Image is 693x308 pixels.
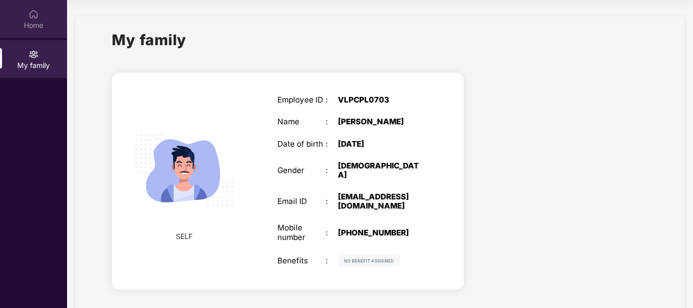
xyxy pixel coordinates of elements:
div: [PERSON_NAME] [338,117,423,126]
div: [PHONE_NUMBER] [338,228,423,237]
div: [DEMOGRAPHIC_DATA] [338,161,423,180]
h1: My family [112,28,186,51]
div: : [326,117,338,126]
img: svg+xml;base64,PHN2ZyB4bWxucz0iaHR0cDovL3d3dy53My5vcmcvMjAwMC9zdmciIHdpZHRoPSIyMjQiIGhlaWdodD0iMT... [123,110,245,231]
img: svg+xml;base64,PHN2ZyB3aWR0aD0iMjAiIGhlaWdodD0iMjAiIHZpZXdCb3g9IjAgMCAyMCAyMCIgZmlsbD0ibm9uZSIgeG... [28,49,39,59]
div: Date of birth [277,140,326,149]
div: : [326,140,338,149]
img: svg+xml;base64,PHN2ZyBpZD0iSG9tZSIgeG1sbnM9Imh0dHA6Ly93d3cudzMub3JnLzIwMDAvc3ZnIiB3aWR0aD0iMjAiIG... [28,9,39,19]
div: : [326,228,338,237]
div: : [326,197,338,206]
div: [EMAIL_ADDRESS][DOMAIN_NAME] [338,192,423,211]
div: Benefits [277,256,326,265]
div: Email ID [277,197,326,206]
div: Name [277,117,326,126]
div: Mobile number [277,223,326,242]
div: [DATE] [338,140,423,149]
div: : [326,166,338,175]
img: svg+xml;base64,PHN2ZyB4bWxucz0iaHR0cDovL3d3dy53My5vcmcvMjAwMC9zdmciIHdpZHRoPSIxMjIiIGhlaWdodD0iMj... [338,255,400,267]
div: Gender [277,166,326,175]
div: : [326,256,338,265]
div: Employee ID [277,95,326,105]
div: : [326,95,338,105]
span: SELF [176,231,193,242]
div: VLPCPL0703 [338,95,423,105]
